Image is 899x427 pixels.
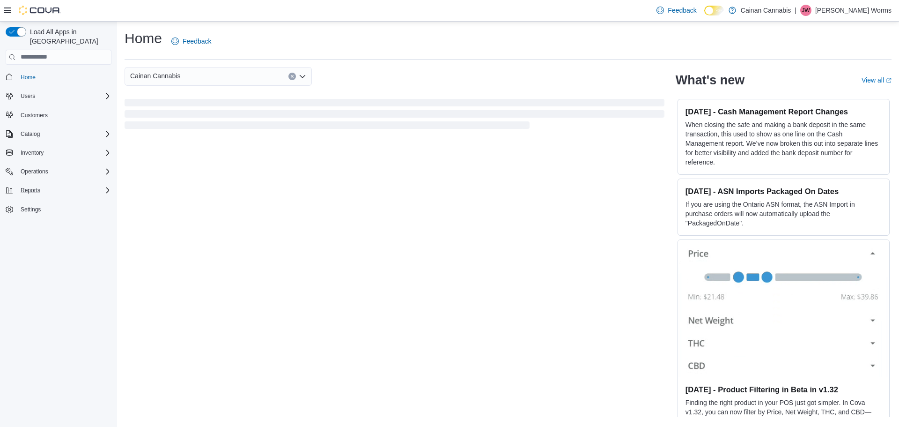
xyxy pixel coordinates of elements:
span: Home [21,74,36,81]
span: Reports [21,187,40,194]
a: Feedback [168,32,215,51]
button: Catalog [17,128,44,140]
svg: External link [886,78,892,83]
h3: [DATE] - Cash Management Report Changes [685,107,882,116]
span: Home [17,71,111,83]
h1: Home [125,29,162,48]
button: Clear input [288,73,296,80]
p: If you are using the Ontario ASN format, the ASN Import in purchase orders will now automatically... [685,200,882,228]
span: Customers [17,109,111,121]
a: Settings [17,204,44,215]
input: Dark Mode [704,6,724,15]
a: Customers [17,110,52,121]
span: Operations [21,168,48,175]
p: Cainan Cannabis [741,5,791,16]
span: Loading [125,101,664,131]
span: Settings [21,206,41,213]
button: Catalog [2,127,115,141]
h2: What's new [676,73,744,88]
button: Home [2,70,115,84]
span: Customers [21,112,48,119]
span: Load All Apps in [GEOGRAPHIC_DATA] [26,27,111,46]
h3: [DATE] - ASN Imports Packaged On Dates [685,187,882,196]
nav: Complex example [6,67,111,241]
a: Feedback [653,1,700,20]
span: Inventory [17,147,111,158]
button: Operations [2,165,115,178]
button: Reports [2,184,115,197]
span: Users [21,92,35,100]
button: Users [2,90,115,103]
span: Feedback [668,6,696,15]
button: Settings [2,202,115,216]
h3: [DATE] - Product Filtering in Beta in v1.32 [685,385,882,394]
button: Open list of options [299,73,306,80]
div: Jordon Worms [800,5,811,16]
p: [PERSON_NAME] Worms [815,5,892,16]
button: Customers [2,108,115,122]
span: Catalog [17,128,111,140]
button: Reports [17,185,44,196]
span: Settings [17,203,111,215]
p: When closing the safe and making a bank deposit in the same transaction, this used to show as one... [685,120,882,167]
span: JW [802,5,810,16]
button: Users [17,90,39,102]
p: | [795,5,796,16]
img: Cova [19,6,61,15]
span: Catalog [21,130,40,138]
span: Inventory [21,149,44,157]
span: Feedback [183,37,211,46]
a: Home [17,72,39,83]
span: Users [17,90,111,102]
span: Operations [17,166,111,177]
a: View allExternal link [862,76,892,84]
span: Cainan Cannabis [130,70,180,82]
button: Inventory [2,146,115,159]
button: Inventory [17,147,47,158]
button: Operations [17,166,52,177]
span: Reports [17,185,111,196]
